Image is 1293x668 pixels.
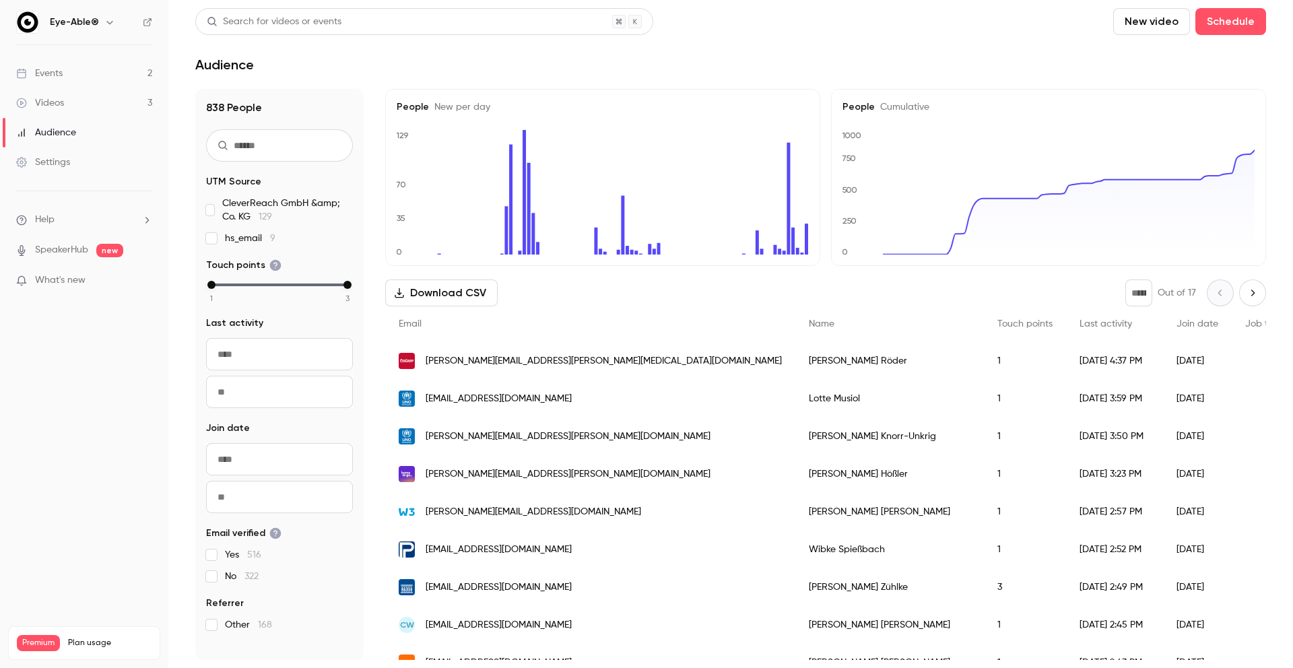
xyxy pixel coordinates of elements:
[244,572,259,581] span: 322
[795,342,984,380] div: [PERSON_NAME] Röder
[426,580,572,595] span: [EMAIL_ADDRESS][DOMAIN_NAME]
[136,275,152,287] iframe: Noticeable Trigger
[809,319,834,329] span: Name
[50,15,99,29] h6: Eye-Able®
[1066,568,1163,606] div: [DATE] 2:49 PM
[1239,279,1266,306] button: Next page
[1245,319,1281,329] span: Job title
[1163,455,1232,493] div: [DATE]
[842,131,861,140] text: 1000
[207,15,341,29] div: Search for videos or events
[206,597,244,610] span: Referrer
[426,618,572,632] span: [EMAIL_ADDRESS][DOMAIN_NAME]
[795,568,984,606] div: [PERSON_NAME] Zühlke
[984,493,1066,531] div: 1
[206,338,353,370] input: From
[207,281,215,289] div: min
[247,550,261,560] span: 516
[16,156,70,169] div: Settings
[400,619,414,631] span: CW
[795,606,984,644] div: [PERSON_NAME] [PERSON_NAME]
[206,100,353,116] h1: 838 People
[795,380,984,417] div: Lotte Musiol
[875,102,929,112] span: Cumulative
[842,100,1255,114] h5: People
[259,212,272,222] span: 129
[984,606,1066,644] div: 1
[258,620,272,630] span: 168
[16,96,64,110] div: Videos
[1163,568,1232,606] div: [DATE]
[16,67,63,80] div: Events
[795,417,984,455] div: [PERSON_NAME] Knorr-Unkrig
[1066,606,1163,644] div: [DATE] 2:45 PM
[399,391,415,407] img: uno-fluechtlingshilfe.de
[206,481,353,513] input: To
[206,316,263,330] span: Last activity
[1163,531,1232,568] div: [DATE]
[1080,319,1132,329] span: Last activity
[222,197,353,224] span: CleverReach GmbH &amp; Co. KG
[210,292,213,304] span: 1
[426,354,782,368] span: [PERSON_NAME][EMAIL_ADDRESS][PERSON_NAME][MEDICAL_DATA][DOMAIN_NAME]
[795,455,984,493] div: [PERSON_NAME] Hößler
[17,635,60,651] span: Premium
[396,247,402,257] text: 0
[16,126,76,139] div: Audience
[984,568,1066,606] div: 3
[206,259,281,272] span: Touch points
[1066,493,1163,531] div: [DATE] 2:57 PM
[426,430,710,444] span: [PERSON_NAME][EMAIL_ADDRESS][PERSON_NAME][DOMAIN_NAME]
[17,11,38,33] img: Eye-Able®
[1066,342,1163,380] div: [DATE] 4:37 PM
[68,638,152,648] span: Plan usage
[399,504,415,520] img: w3-hamburg.de
[997,319,1053,329] span: Touch points
[16,213,152,227] li: help-dropdown-opener
[399,466,415,482] img: hometogo.com
[426,392,572,406] span: [EMAIL_ADDRESS][DOMAIN_NAME]
[397,100,809,114] h5: People
[206,527,281,540] span: Email verified
[397,213,405,223] text: 35
[1066,455,1163,493] div: [DATE] 3:23 PM
[842,216,857,226] text: 250
[842,185,857,195] text: 500
[399,319,422,329] span: Email
[396,180,406,189] text: 70
[1195,8,1266,35] button: Schedule
[225,618,272,632] span: Other
[343,281,352,289] div: max
[984,342,1066,380] div: 1
[842,154,856,163] text: 750
[984,380,1066,417] div: 1
[426,467,710,481] span: [PERSON_NAME][EMAIL_ADDRESS][PERSON_NAME][DOMAIN_NAME]
[206,443,353,475] input: From
[1163,342,1232,380] div: [DATE]
[1113,8,1190,35] button: New video
[426,543,572,557] span: [EMAIL_ADDRESS][DOMAIN_NAME]
[195,57,254,73] h1: Audience
[399,353,415,369] img: procomp.de
[345,292,350,304] span: 3
[399,428,415,444] img: uno-fluechtlingshilfe.de
[1163,493,1232,531] div: [DATE]
[1066,531,1163,568] div: [DATE] 2:52 PM
[984,417,1066,455] div: 1
[35,273,86,288] span: What's new
[795,493,984,531] div: [PERSON_NAME] [PERSON_NAME]
[1176,319,1218,329] span: Join date
[984,455,1066,493] div: 1
[96,244,123,257] span: new
[35,243,88,257] a: SpeakerHub
[225,232,275,245] span: hs_email
[1066,417,1163,455] div: [DATE] 3:50 PM
[1163,380,1232,417] div: [DATE]
[1163,606,1232,644] div: [DATE]
[399,579,415,595] img: naxos.de
[225,548,261,562] span: Yes
[35,213,55,227] span: Help
[1158,286,1196,300] p: Out of 17
[1163,417,1232,455] div: [DATE]
[795,531,984,568] div: Wibke Spießbach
